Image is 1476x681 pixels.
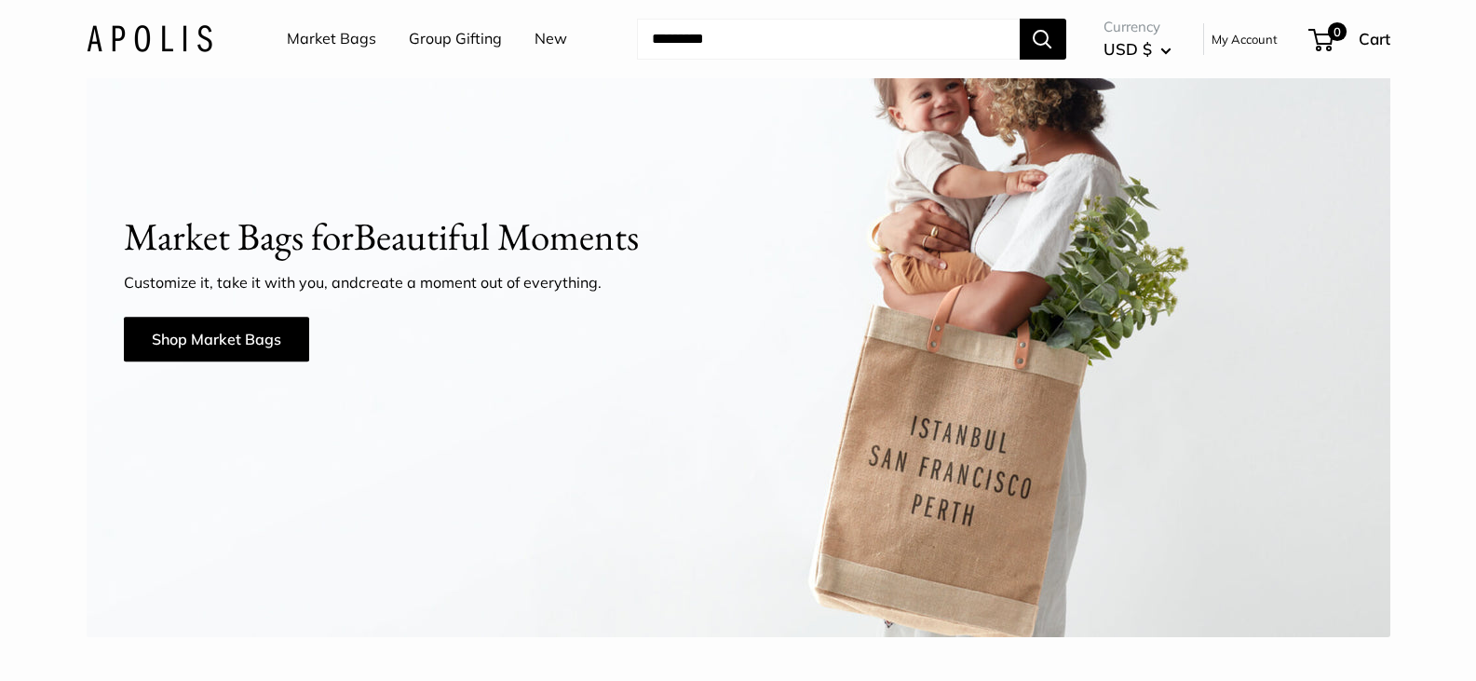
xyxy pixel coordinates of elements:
[124,210,1353,265] h1: Market Bags for Beautiful Moments
[124,317,309,361] a: Shop Market Bags
[87,25,212,52] img: Apolis
[124,271,729,293] p: Customize it, take it with you, and create a moment out of everything.
[1104,34,1171,64] button: USD $
[1327,22,1346,41] span: 0
[1359,29,1390,48] span: Cart
[637,19,1020,60] input: Search...
[1020,19,1066,60] button: Search
[409,25,502,53] a: Group Gifting
[287,25,376,53] a: Market Bags
[535,25,567,53] a: New
[1310,24,1390,54] a: 0 Cart
[1212,28,1278,50] a: My Account
[1104,39,1152,59] span: USD $
[1104,14,1171,40] span: Currency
